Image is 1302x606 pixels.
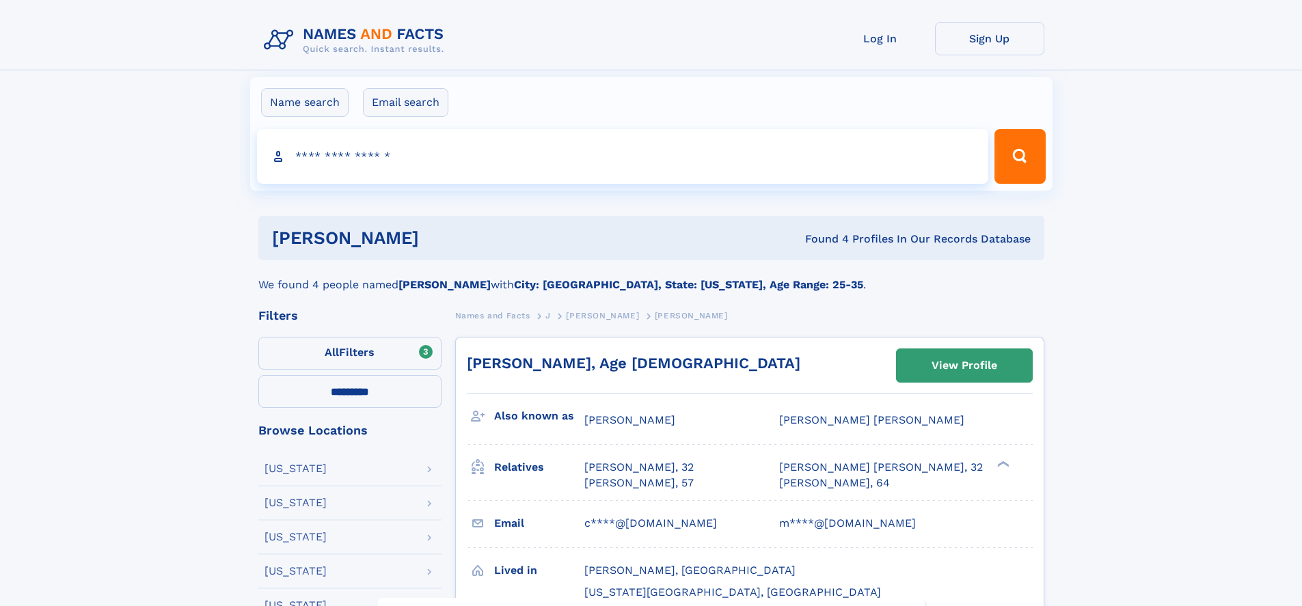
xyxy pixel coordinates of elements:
[494,512,584,535] h3: Email
[494,456,584,479] h3: Relatives
[994,460,1010,469] div: ❯
[514,278,863,291] b: City: [GEOGRAPHIC_DATA], State: [US_STATE], Age Range: 25-35
[932,350,997,381] div: View Profile
[566,307,639,324] a: [PERSON_NAME]
[779,476,890,491] a: [PERSON_NAME], 64
[612,232,1031,247] div: Found 4 Profiles In Our Records Database
[584,460,694,475] a: [PERSON_NAME], 32
[494,404,584,428] h3: Also known as
[779,460,983,475] a: [PERSON_NAME] [PERSON_NAME], 32
[258,424,442,437] div: Browse Locations
[655,311,728,320] span: [PERSON_NAME]
[265,463,327,474] div: [US_STATE]
[566,311,639,320] span: [PERSON_NAME]
[265,532,327,542] div: [US_STATE]
[584,476,694,491] a: [PERSON_NAME], 57
[258,22,455,59] img: Logo Names and Facts
[398,278,491,291] b: [PERSON_NAME]
[258,309,442,322] div: Filters
[325,346,339,359] span: All
[455,307,530,324] a: Names and Facts
[584,413,675,426] span: [PERSON_NAME]
[467,355,800,372] a: [PERSON_NAME], Age [DEMOGRAPHIC_DATA]
[779,413,964,426] span: [PERSON_NAME] [PERSON_NAME]
[363,88,448,117] label: Email search
[258,337,442,370] label: Filters
[265,497,327,508] div: [US_STATE]
[272,230,612,247] h1: [PERSON_NAME]
[584,586,881,598] span: [US_STATE][GEOGRAPHIC_DATA], [GEOGRAPHIC_DATA]
[994,129,1045,184] button: Search Button
[826,22,935,55] a: Log In
[257,129,989,184] input: search input
[545,311,551,320] span: J
[584,564,796,577] span: [PERSON_NAME], [GEOGRAPHIC_DATA]
[265,566,327,577] div: [US_STATE]
[261,88,349,117] label: Name search
[897,349,1032,382] a: View Profile
[545,307,551,324] a: J
[258,260,1044,293] div: We found 4 people named with .
[494,559,584,582] h3: Lived in
[935,22,1044,55] a: Sign Up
